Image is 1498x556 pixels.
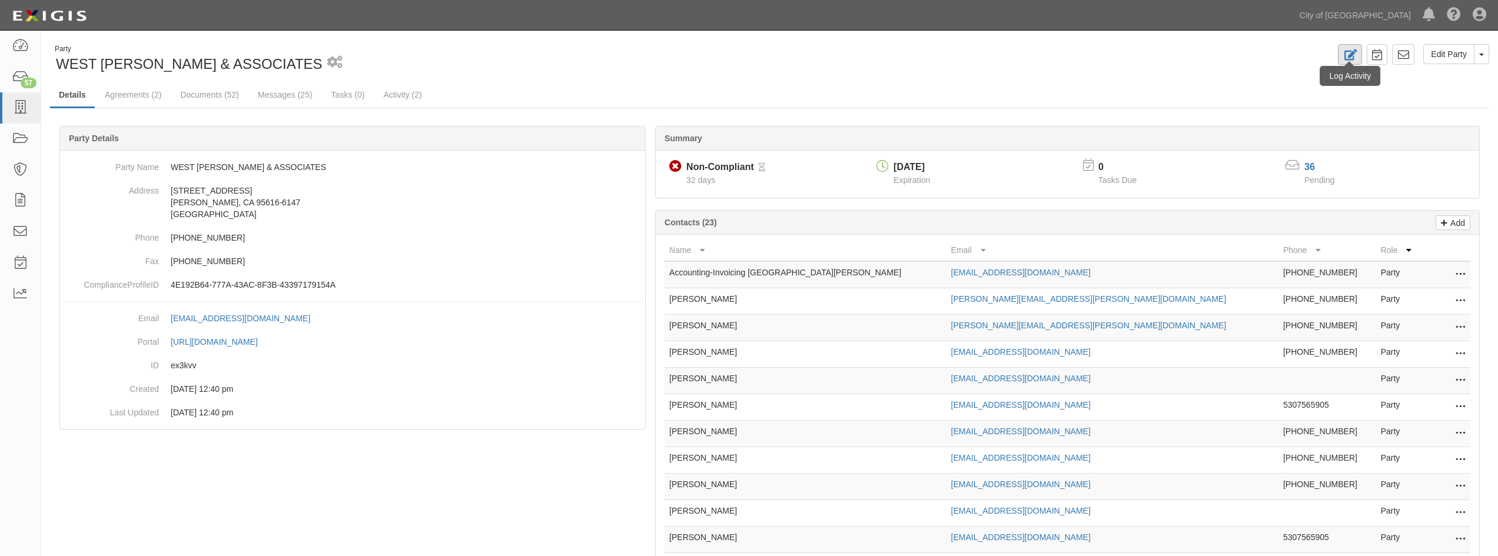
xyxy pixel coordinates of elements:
[1278,394,1376,421] td: 5307565905
[1376,288,1423,315] td: Party
[1376,474,1423,500] td: Party
[65,155,640,179] dd: WEST [PERSON_NAME] & ASSOCIATES
[69,134,119,143] b: Party Details
[56,56,323,72] span: WEST [PERSON_NAME] & ASSOCIATES
[1376,239,1423,261] th: Role
[686,161,754,174] div: Non-Compliant
[21,78,36,88] div: 57
[65,179,159,197] dt: Address
[1376,368,1423,394] td: Party
[951,480,1091,489] a: [EMAIL_ADDRESS][DOMAIN_NAME]
[65,273,159,291] dt: ComplianceProfileID
[65,249,159,267] dt: Fax
[665,527,946,553] td: [PERSON_NAME]
[665,218,717,227] b: Contacts (23)
[65,155,159,173] dt: Party Name
[65,249,640,273] dd: [PHONE_NUMBER]
[65,226,159,244] dt: Phone
[894,175,930,185] span: Expiration
[50,83,95,108] a: Details
[65,354,640,377] dd: ex3kvv
[249,83,321,106] a: Messages (25)
[1376,447,1423,474] td: Party
[323,83,374,106] a: Tasks (0)
[1376,421,1423,447] td: Party
[686,175,715,185] span: Since 09/01/2025
[1304,162,1315,172] a: 36
[665,368,946,394] td: [PERSON_NAME]
[65,377,159,395] dt: Created
[1423,44,1474,64] a: Edit Party
[1278,447,1376,474] td: [PHONE_NUMBER]
[327,56,343,69] i: 2 scheduled workflows
[951,506,1091,515] a: [EMAIL_ADDRESS][DOMAIN_NAME]
[665,421,946,447] td: [PERSON_NAME]
[951,400,1091,409] a: [EMAIL_ADDRESS][DOMAIN_NAME]
[1376,261,1423,288] td: Party
[374,83,430,106] a: Activity (2)
[96,83,170,106] a: Agreements (2)
[1447,8,1461,22] i: Help Center - Complianz
[1320,66,1380,86] div: Log Activity
[1294,4,1417,27] a: City of [GEOGRAPHIC_DATA]
[1278,421,1376,447] td: [PHONE_NUMBER]
[951,532,1091,542] a: [EMAIL_ADDRESS][DOMAIN_NAME]
[951,453,1091,462] a: [EMAIL_ADDRESS][DOMAIN_NAME]
[946,239,1278,261] th: Email
[1278,527,1376,553] td: 5307565905
[951,347,1091,357] a: [EMAIL_ADDRESS][DOMAIN_NAME]
[65,401,640,424] dd: 01/04/2024 12:40 pm
[1436,215,1470,230] a: Add
[65,377,640,401] dd: 01/04/2024 12:40 pm
[1376,500,1423,527] td: Party
[1376,394,1423,421] td: Party
[1447,216,1465,229] p: Add
[1278,474,1376,500] td: [PHONE_NUMBER]
[1098,175,1137,185] span: Tasks Due
[9,5,90,26] img: logo-5460c22ac91f19d4615b14bd174203de0afe785f0fc80cf4dbbc73dc1793850b.png
[1278,315,1376,341] td: [PHONE_NUMBER]
[665,500,946,527] td: [PERSON_NAME]
[665,288,946,315] td: [PERSON_NAME]
[951,427,1091,436] a: [EMAIL_ADDRESS][DOMAIN_NAME]
[951,268,1091,277] a: [EMAIL_ADDRESS][DOMAIN_NAME]
[951,374,1091,383] a: [EMAIL_ADDRESS][DOMAIN_NAME]
[665,261,946,288] td: Accounting-Invoicing [GEOGRAPHIC_DATA][PERSON_NAME]
[65,226,640,249] dd: [PHONE_NUMBER]
[665,239,946,261] th: Name
[1376,341,1423,368] td: Party
[951,321,1227,330] a: [PERSON_NAME][EMAIL_ADDRESS][PERSON_NAME][DOMAIN_NAME]
[665,447,946,474] td: [PERSON_NAME]
[894,161,930,174] div: [DATE]
[65,401,159,418] dt: Last Updated
[1278,239,1376,261] th: Phone
[171,314,323,323] a: [EMAIL_ADDRESS][DOMAIN_NAME]
[665,341,946,368] td: [PERSON_NAME]
[1278,341,1376,368] td: [PHONE_NUMBER]
[665,474,946,500] td: [PERSON_NAME]
[65,354,159,371] dt: ID
[1098,161,1151,174] p: 0
[171,312,310,324] div: [EMAIL_ADDRESS][DOMAIN_NAME]
[665,134,702,143] b: Summary
[65,330,159,348] dt: Portal
[1376,527,1423,553] td: Party
[50,44,761,74] div: WEST YOST & ASSOCIATES
[1376,315,1423,341] td: Party
[171,279,640,291] p: 4E192B64-777A-43AC-8F3B-43397179154A
[665,315,946,341] td: [PERSON_NAME]
[1278,288,1376,315] td: [PHONE_NUMBER]
[65,179,640,226] dd: [STREET_ADDRESS] [PERSON_NAME], CA 95616-6147 [GEOGRAPHIC_DATA]
[665,394,946,421] td: [PERSON_NAME]
[759,164,765,172] i: Pending Review
[171,83,248,106] a: Documents (52)
[1278,261,1376,288] td: [PHONE_NUMBER]
[1304,175,1334,185] span: Pending
[171,337,271,347] a: [URL][DOMAIN_NAME]
[669,161,682,173] i: Non-Compliant
[65,307,159,324] dt: Email
[55,44,323,54] div: Party
[951,294,1227,304] a: [PERSON_NAME][EMAIL_ADDRESS][PERSON_NAME][DOMAIN_NAME]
